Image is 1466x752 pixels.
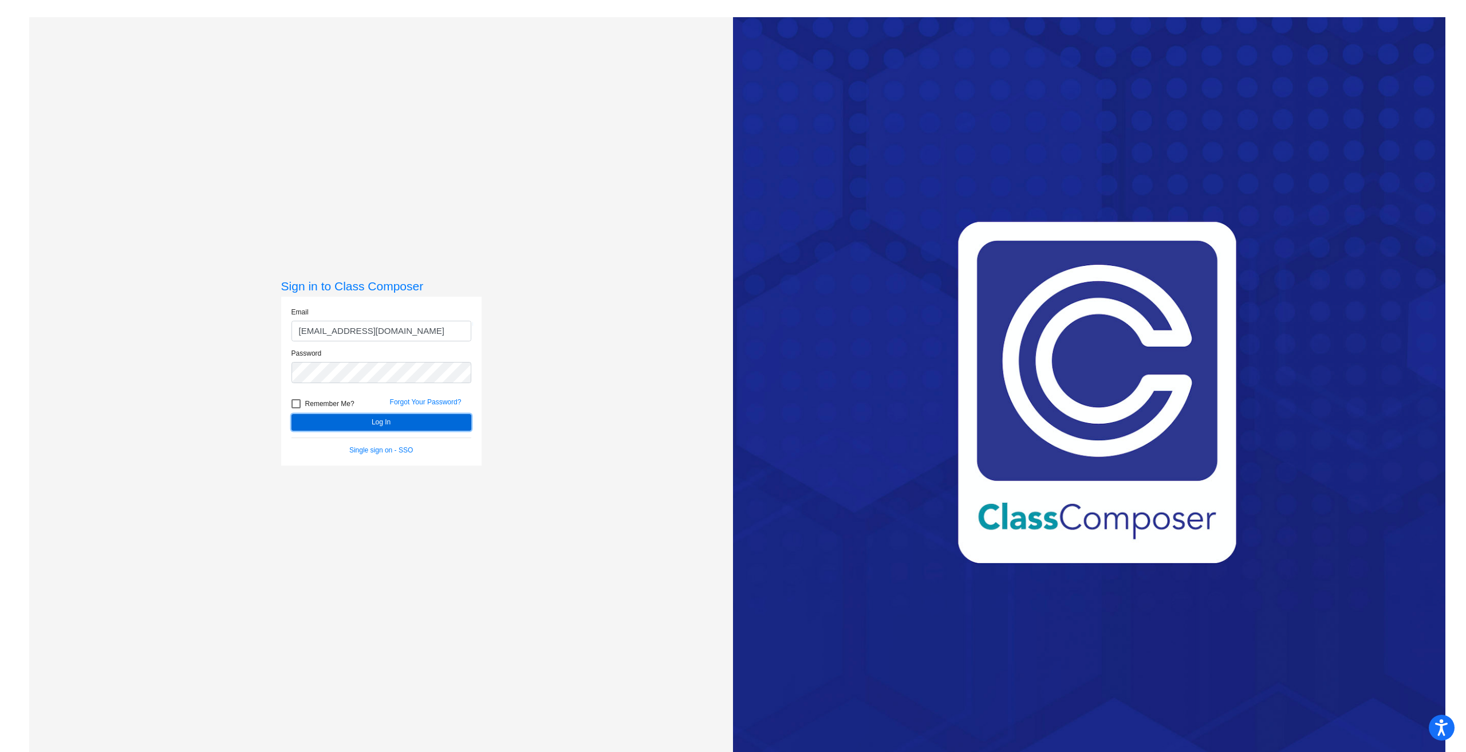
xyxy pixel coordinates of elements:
a: Single sign on - SSO [349,446,413,454]
h3: Sign in to Class Composer [281,279,482,293]
a: Forgot Your Password? [390,398,462,406]
button: Log In [291,414,471,431]
span: Remember Me? [305,397,354,411]
label: Password [291,348,322,359]
label: Email [291,307,309,317]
